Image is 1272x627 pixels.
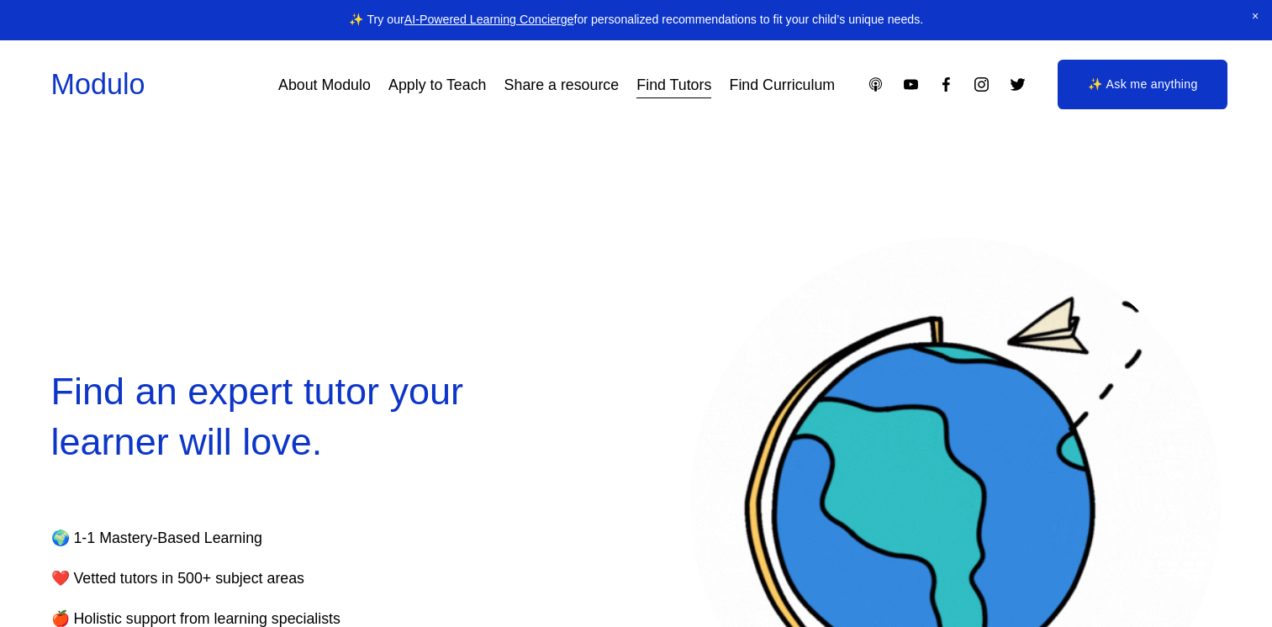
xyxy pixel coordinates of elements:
[867,76,884,93] a: Apple Podcasts
[278,70,371,100] a: About Modulo
[1058,60,1227,110] a: ✨ Ask me anything
[504,70,620,100] a: Share a resource
[51,68,145,100] a: Modulo
[1009,76,1027,93] a: Twitter
[730,70,836,100] a: Find Curriculum
[388,70,486,100] a: Apply to Teach
[51,524,534,551] p: 🌍 1-1 Mastery-Based Learning
[404,13,574,26] a: AI-Powered Learning Concierge
[636,70,711,100] a: Find Tutors
[51,366,583,466] h2: Find an expert tutor your learner will love.
[937,76,955,93] a: Facebook
[902,76,920,93] a: YouTube
[51,565,534,592] p: ❤️ Vetted tutors in 500+ subject areas
[973,76,990,93] a: Instagram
